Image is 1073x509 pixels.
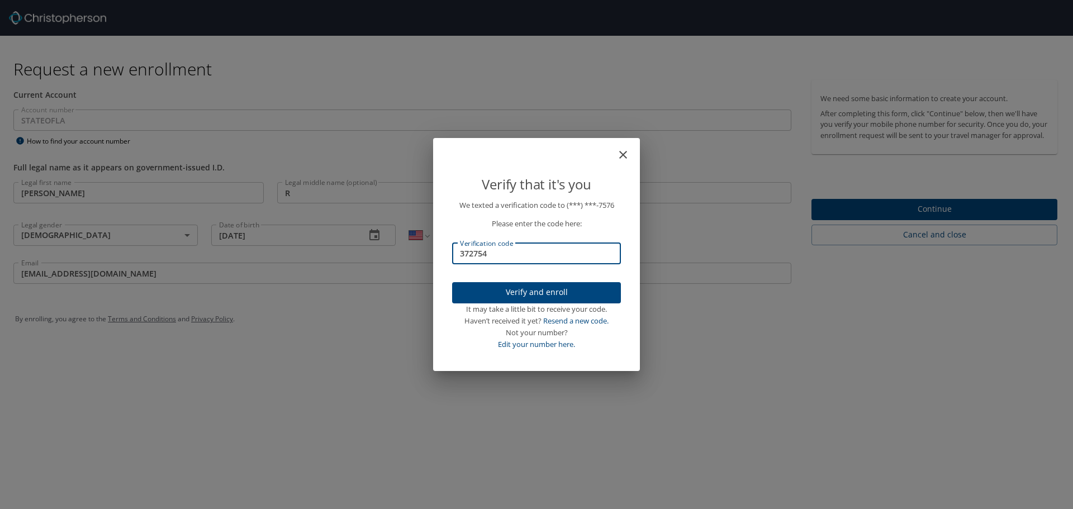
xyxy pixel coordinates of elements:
div: Haven’t received it yet? [452,315,621,327]
p: We texted a verification code to (***) ***- 7576 [452,199,621,211]
div: Not your number? [452,327,621,339]
a: Edit your number here. [498,339,575,349]
span: Verify and enroll [461,286,612,299]
button: close [622,142,635,156]
a: Resend a new code. [543,316,609,326]
p: Verify that it's you [452,174,621,195]
button: Verify and enroll [452,282,621,304]
p: Please enter the code here: [452,218,621,230]
div: It may take a little bit to receive your code. [452,303,621,315]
